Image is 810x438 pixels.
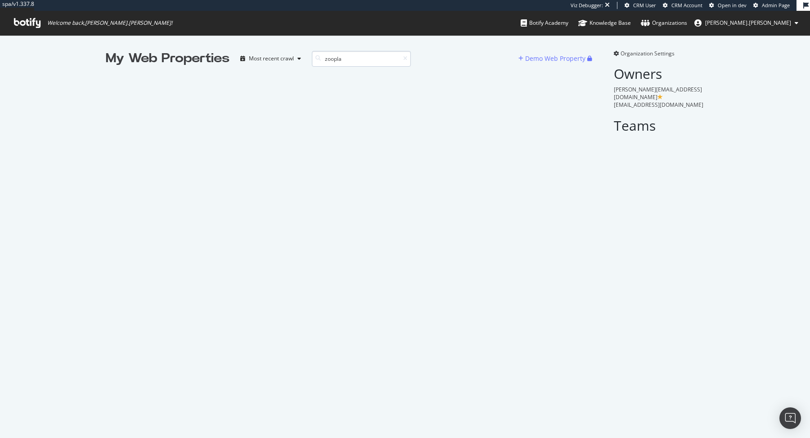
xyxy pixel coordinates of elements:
[525,54,585,63] div: Demo Web Property
[641,18,687,27] div: Organizations
[518,55,587,62] a: Demo Web Property
[571,2,603,9] div: Viz Debugger:
[614,66,704,81] h2: Owners
[671,2,702,9] span: CRM Account
[614,101,703,109] span: [EMAIL_ADDRESS][DOMAIN_NAME]
[47,19,172,27] span: Welcome back, [PERSON_NAME].[PERSON_NAME] !
[614,118,704,133] h2: Teams
[614,86,702,101] span: [PERSON_NAME][EMAIL_ADDRESS][DOMAIN_NAME]
[762,2,790,9] span: Admin Page
[312,51,411,67] input: Search
[621,50,675,57] span: Organization Settings
[237,51,305,66] button: Most recent crawl
[753,2,790,9] a: Admin Page
[625,2,656,9] a: CRM User
[779,407,801,429] div: Open Intercom Messenger
[521,11,568,35] a: Botify Academy
[663,2,702,9] a: CRM Account
[518,51,587,66] button: Demo Web Property
[709,2,747,9] a: Open in dev
[705,19,791,27] span: jay.chitnis
[641,11,687,35] a: Organizations
[718,2,747,9] span: Open in dev
[687,16,805,30] button: [PERSON_NAME].[PERSON_NAME]
[578,18,631,27] div: Knowledge Base
[521,18,568,27] div: Botify Academy
[578,11,631,35] a: Knowledge Base
[633,2,656,9] span: CRM User
[249,56,294,61] div: Most recent crawl
[106,50,229,68] div: My Web Properties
